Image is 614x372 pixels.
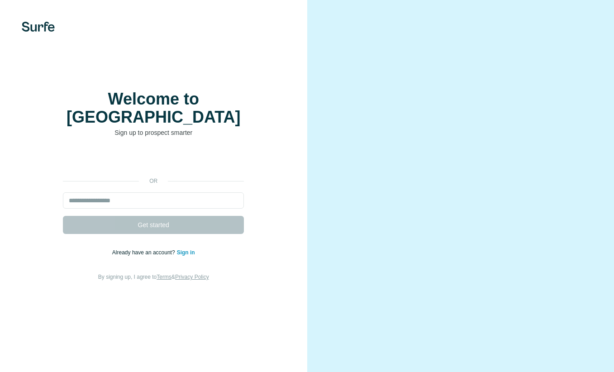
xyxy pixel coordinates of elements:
[98,274,209,280] span: By signing up, I agree to &
[112,249,177,256] span: Already have an account?
[58,151,248,171] iframe: Sign in with Google Button
[177,249,195,256] a: Sign in
[63,90,244,126] h1: Welcome to [GEOGRAPHIC_DATA]
[175,274,209,280] a: Privacy Policy
[157,274,171,280] a: Terms
[63,128,244,137] p: Sign up to prospect smarter
[139,177,168,185] p: or
[22,22,55,32] img: Surfe's logo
